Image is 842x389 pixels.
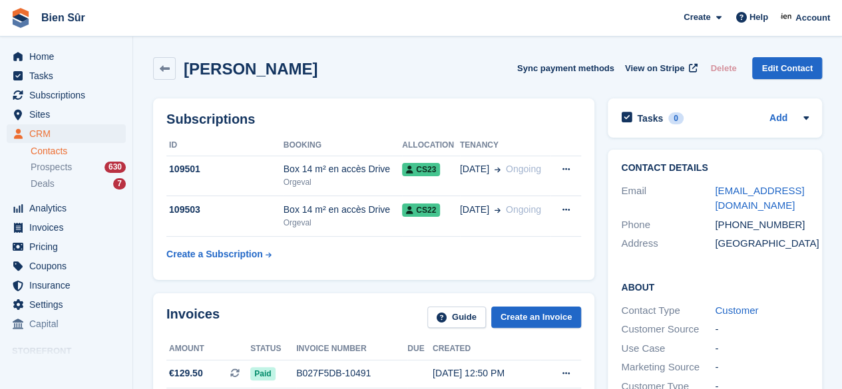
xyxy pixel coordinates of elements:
[36,7,91,29] a: Bien Sûr
[284,217,403,229] div: Orgeval
[715,360,809,375] div: -
[402,163,440,176] span: CS23
[621,341,715,356] div: Use Case
[407,338,433,360] th: Due
[795,11,830,25] span: Account
[166,203,284,217] div: 109503
[29,124,109,143] span: CRM
[29,315,109,333] span: Capital
[166,162,284,176] div: 109501
[460,203,489,217] span: [DATE]
[284,162,403,176] div: Box 14 m² en accès Drive
[427,307,486,328] a: Guide
[169,366,203,380] span: €129.50
[7,199,126,217] a: menu
[620,57,700,79] a: View on Stripe
[29,237,109,256] span: Pricing
[166,247,263,261] div: Create a Subscription
[296,338,407,360] th: Invoice number
[715,236,809,251] div: [GEOGRAPHIC_DATA]
[7,237,126,256] a: menu
[433,338,540,360] th: Created
[780,11,793,24] img: Asmaa Habri
[166,112,581,127] h2: Subscriptions
[668,112,684,124] div: 0
[621,163,809,174] h2: Contact Details
[7,124,126,143] a: menu
[621,217,715,233] div: Phone
[105,162,126,173] div: 630
[31,177,126,191] a: Deals 7
[460,135,550,156] th: Tenancy
[29,105,109,124] span: Sites
[7,276,126,295] a: menu
[506,204,541,215] span: Ongoing
[460,162,489,176] span: [DATE]
[29,66,109,85] span: Tasks
[113,178,126,190] div: 7
[166,307,220,328] h2: Invoices
[752,57,822,79] a: Edit Contact
[621,236,715,251] div: Address
[433,366,540,380] div: [DATE] 12:50 PM
[250,338,296,360] th: Status
[517,57,614,79] button: Sync payment methods
[621,280,809,293] h2: About
[402,135,460,156] th: Allocation
[29,199,109,217] span: Analytics
[715,305,758,316] a: Customer
[284,135,403,156] th: Booking
[491,307,582,328] a: Create an Invoice
[749,11,768,24] span: Help
[166,242,272,267] a: Create a Subscription
[402,203,440,217] span: CS22
[296,366,407,380] div: B027F5DB-10491
[715,322,809,337] div: -
[7,257,126,275] a: menu
[11,8,31,28] img: stora-icon-8386f47178a22dfd0bd8f6a31ec36ba5ce8667c1dd55bd0f319d3a0aa187defe.svg
[29,257,109,275] span: Coupons
[29,276,109,295] span: Insurance
[7,295,126,314] a: menu
[166,135,284,156] th: ID
[7,105,126,124] a: menu
[7,315,126,333] a: menu
[715,341,809,356] div: -
[31,160,126,174] a: Prospects 630
[625,62,684,75] span: View on Stripe
[166,338,250,360] th: Amount
[31,161,72,174] span: Prospects
[29,218,109,237] span: Invoices
[7,66,126,85] a: menu
[29,47,109,66] span: Home
[7,218,126,237] a: menu
[506,164,541,174] span: Ongoing
[284,203,403,217] div: Box 14 m² en accès Drive
[621,360,715,375] div: Marketing Source
[705,57,741,79] button: Delete
[29,295,109,314] span: Settings
[637,112,663,124] h2: Tasks
[31,145,126,158] a: Contacts
[184,60,317,78] h2: [PERSON_NAME]
[7,86,126,104] a: menu
[715,185,804,211] a: [EMAIL_ADDRESS][DOMAIN_NAME]
[684,11,710,24] span: Create
[29,86,109,104] span: Subscriptions
[621,322,715,337] div: Customer Source
[621,303,715,319] div: Contact Type
[621,184,715,213] div: Email
[12,344,132,358] span: Storefront
[31,178,55,190] span: Deals
[769,111,787,126] a: Add
[715,217,809,233] div: [PHONE_NUMBER]
[250,367,275,380] span: Paid
[284,176,403,188] div: Orgeval
[7,47,126,66] a: menu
